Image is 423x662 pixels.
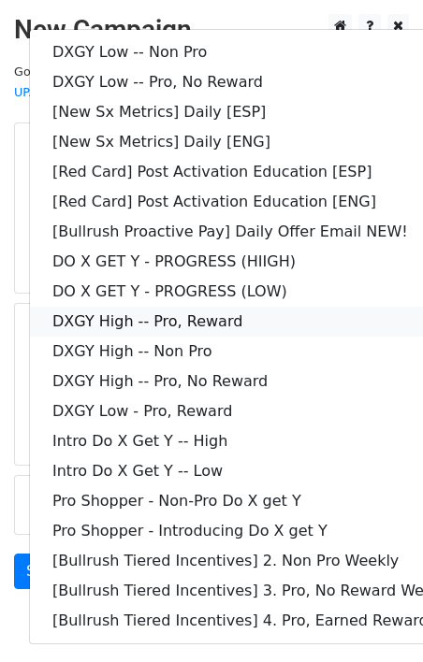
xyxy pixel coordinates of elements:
[329,572,423,662] iframe: Chat Widget
[14,554,76,589] a: Send
[14,14,409,46] h2: New Campaign
[14,65,256,100] small: Google Sheet:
